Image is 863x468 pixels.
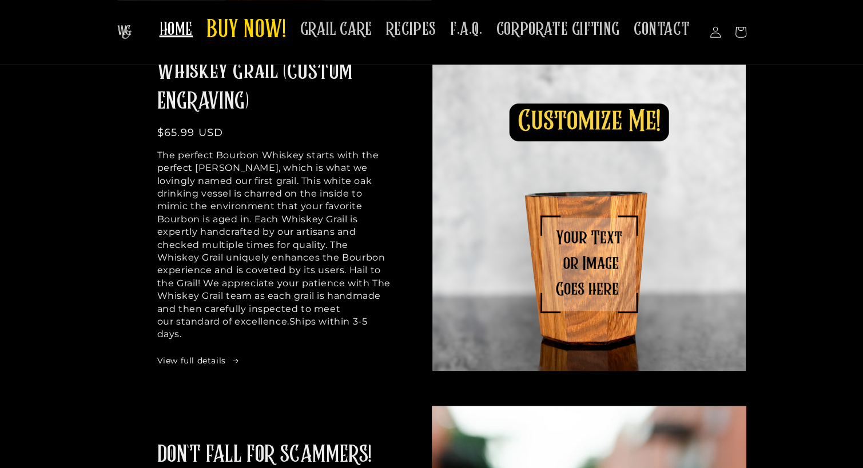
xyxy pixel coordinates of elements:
[157,126,224,139] span: $65.99 USD
[627,11,697,47] a: CONTACT
[153,11,200,47] a: HOME
[157,355,392,367] a: View full details
[443,11,490,47] a: F.A.Q.
[386,18,436,41] span: RECIPES
[300,18,372,41] span: GRAIL CARE
[293,11,379,47] a: GRAIL CARE
[490,11,627,47] a: CORPORATE GIFTING
[206,15,287,46] span: BUY NOW!
[157,149,392,341] p: The perfect Bourbon Whiskey starts with the perfect [PERSON_NAME], which is what we lovingly name...
[157,57,392,117] h2: Whiskey Grail (CUSTOM ENGRAVING)
[496,18,620,41] span: CORPORATE GIFTING
[634,18,690,41] span: CONTACT
[117,25,132,39] img: The Whiskey Grail
[200,8,293,53] a: BUY NOW!
[450,18,483,41] span: F.A.Q.
[379,11,443,47] a: RECIPES
[160,18,193,41] span: HOME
